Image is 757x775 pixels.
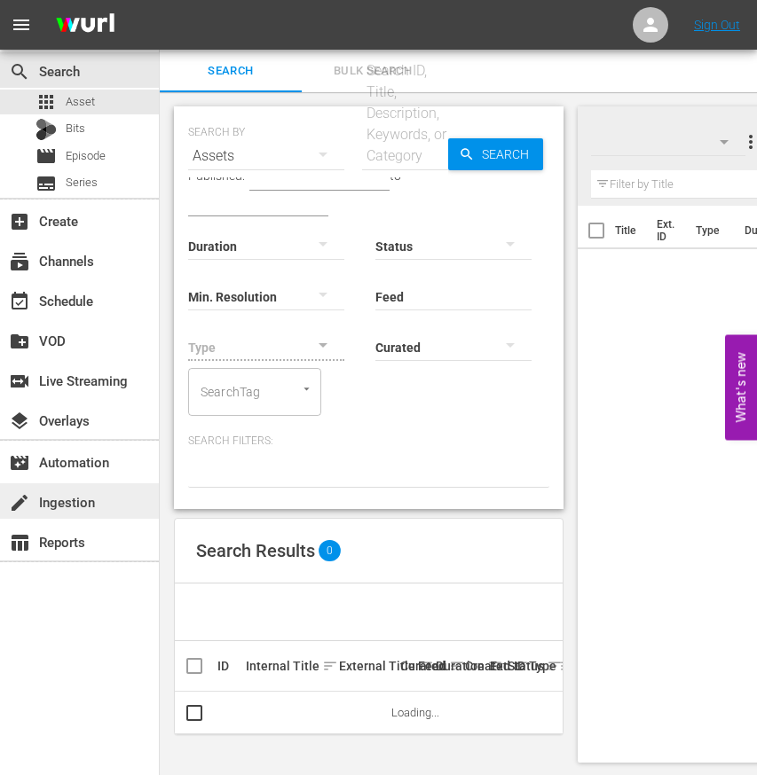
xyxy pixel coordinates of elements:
[322,658,338,674] span: sort
[508,655,524,677] div: Status
[11,14,32,35] span: menu
[465,655,485,677] div: Created
[66,174,98,192] span: Series
[246,655,334,677] div: Internal Title
[188,434,549,449] p: Search Filters:
[9,211,30,232] span: Create
[362,60,448,167] div: Search ID, Title, Description, Keywords, or Category
[9,61,30,82] span: Search
[35,91,57,113] span: Asset
[9,331,30,352] span: VOD
[298,380,315,397] button: Open
[217,659,241,673] div: ID
[35,119,57,140] div: Bits
[9,371,30,392] span: Live Streaming
[43,4,128,46] img: ans4CAIJ8jUAAAAAAAAAAAAAAAAAAAAAAAAgQb4GAAAAAAAAAAAAAAAAAAAAAAAAJMjXAAAAAAAAAAAAAAAAAAAAAAAAgAT5G...
[319,540,341,561] span: 0
[725,335,757,441] button: Open Feedback Widget
[35,173,57,194] span: Series
[448,138,543,170] button: Search
[9,492,30,513] span: Ingestion
[9,411,30,432] span: Overlays
[529,655,538,677] div: Type
[312,61,433,82] span: Bulk Search
[9,251,30,272] span: Channels
[188,131,344,181] div: Assets
[646,206,685,255] th: Ext. ID
[391,706,439,719] span: Loading...
[615,206,646,255] th: Title
[9,532,30,553] span: Reports
[66,147,106,165] span: Episode
[339,655,395,677] div: External Title
[170,61,291,82] span: Search
[35,145,57,167] span: Episode
[685,206,734,255] th: Type
[436,655,459,677] div: Duration
[9,452,30,474] span: Automation
[400,659,413,673] div: Curated
[490,659,502,673] div: Ext. ID
[66,93,95,111] span: Asset
[475,138,543,170] span: Search
[694,18,740,32] a: Sign Out
[9,291,30,312] span: Schedule
[418,655,430,677] div: Feed
[66,120,85,137] span: Bits
[196,540,315,561] span: Search Results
